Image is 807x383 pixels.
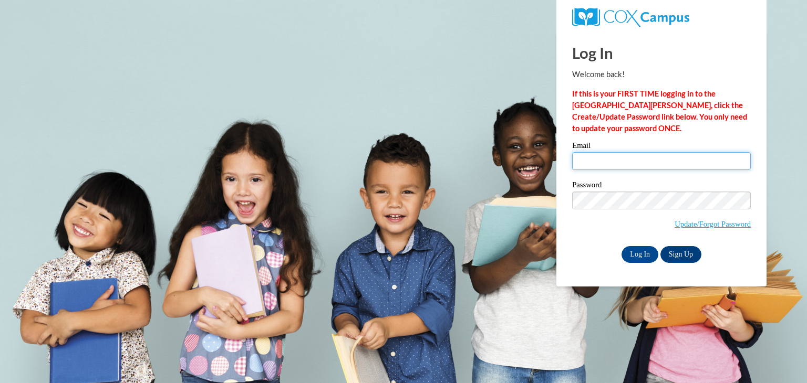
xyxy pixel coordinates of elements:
p: Welcome back! [572,69,751,80]
img: COX Campus [572,8,689,27]
label: Password [572,181,751,191]
a: Update/Forgot Password [675,220,751,228]
a: Sign Up [660,246,701,263]
a: COX Campus [572,12,689,21]
input: Log In [622,246,658,263]
label: Email [572,142,751,152]
strong: If this is your FIRST TIME logging in to the [GEOGRAPHIC_DATA][PERSON_NAME], click the Create/Upd... [572,89,747,133]
h1: Log In [572,42,751,63]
